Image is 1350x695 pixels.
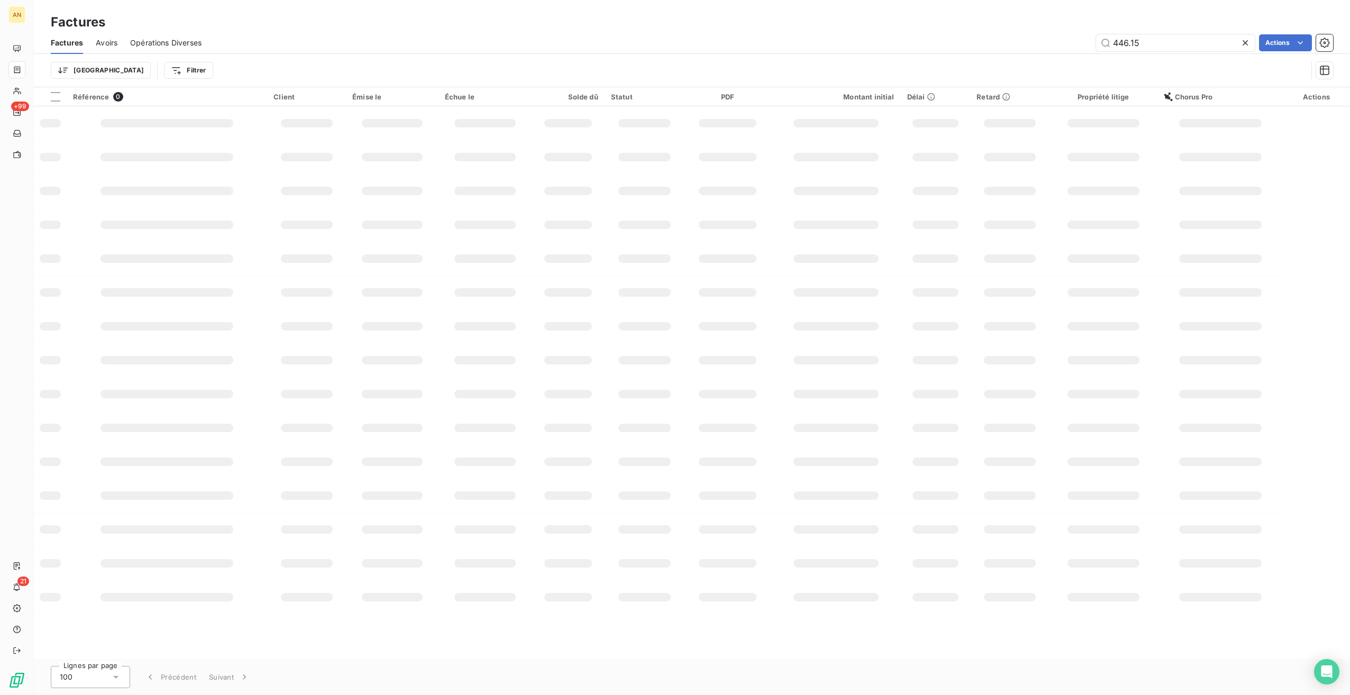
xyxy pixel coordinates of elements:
div: Montant initial [778,93,894,101]
div: AN [8,6,25,23]
div: Propriété litige [1055,93,1152,101]
h3: Factures [51,13,105,32]
button: Filtrer [164,62,213,79]
span: +99 [11,102,29,111]
span: Référence [73,93,109,101]
input: Rechercher [1096,34,1255,51]
div: Retard [977,93,1043,101]
div: Client [273,93,340,101]
button: [GEOGRAPHIC_DATA] [51,62,151,79]
span: Avoirs [96,38,117,48]
span: 0 [113,92,123,102]
div: Émise le [352,93,432,101]
span: Opérations Diverses [130,38,202,48]
button: Précédent [139,666,203,688]
img: Logo LeanPay [8,672,25,689]
span: 100 [60,672,72,682]
div: Statut [611,93,678,101]
span: 21 [17,577,29,586]
button: Suivant [203,666,256,688]
div: Échue le [445,93,525,101]
span: Factures [51,38,83,48]
div: PDF [690,93,765,101]
div: Solde dû [538,93,598,101]
div: Actions [1289,93,1344,101]
div: Chorus Pro [1164,93,1276,101]
button: Actions [1259,34,1312,51]
div: Délai [907,93,964,101]
div: Open Intercom Messenger [1314,659,1339,684]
